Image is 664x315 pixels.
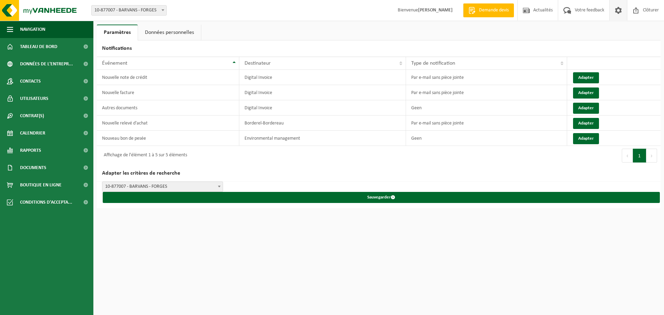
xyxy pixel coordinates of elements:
a: Données personnelles [138,25,201,40]
button: Adapter [573,118,599,129]
td: Nouvelle relevé d'achat [97,115,239,131]
button: Adapter [573,87,599,99]
span: Calendrier [20,124,45,142]
td: Geen [406,131,567,146]
span: Navigation [20,21,45,38]
button: Previous [622,149,633,163]
td: Par e-mail sans pièce jointe [406,115,567,131]
span: Événement [102,61,127,66]
span: Contrat(s) [20,107,44,124]
strong: [PERSON_NAME] [418,8,453,13]
td: Nouvelle note de crédit [97,70,239,85]
span: Utilisateurs [20,90,48,107]
td: Par e-mail sans pièce jointe [406,85,567,100]
h2: Adapter les critères de recherche [97,165,661,182]
span: Rapports [20,142,41,159]
span: Demande devis [477,7,510,14]
td: Environmental management [239,131,406,146]
td: Nouvelle facture [97,85,239,100]
div: Affichage de l'élément 1 à 5 sur 5 éléments [100,149,187,162]
a: Demande devis [463,3,514,17]
td: Digital Invoice [239,85,406,100]
span: 10-877007 - BARVANS - FORGES [92,6,166,15]
td: Digital Invoice [239,70,406,85]
td: Autres documents [97,100,239,115]
td: Borderel-Bordereau [239,115,406,131]
span: 10-877007 - BARVANS - FORGES [102,182,223,192]
button: 1 [633,149,646,163]
td: Digital Invoice [239,100,406,115]
button: Adapter [573,72,599,83]
span: Données de l'entrepr... [20,55,73,73]
button: Adapter [573,103,599,114]
span: Conditions d'accepta... [20,194,72,211]
button: Sauvegarder [103,192,660,203]
span: Boutique en ligne [20,176,62,194]
span: Documents [20,159,46,176]
td: Par e-mail sans pièce jointe [406,70,567,85]
button: Next [646,149,657,163]
span: Type de notification [411,61,455,66]
span: Contacts [20,73,41,90]
h2: Notifications [97,40,661,57]
td: Nouveau bon de pesée [97,131,239,146]
span: Destinateur [245,61,271,66]
a: Paramètres [97,25,138,40]
span: 10-877007 - BARVANS - FORGES [91,5,167,16]
span: Tableau de bord [20,38,57,55]
button: Adapter [573,133,599,144]
td: Geen [406,100,567,115]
